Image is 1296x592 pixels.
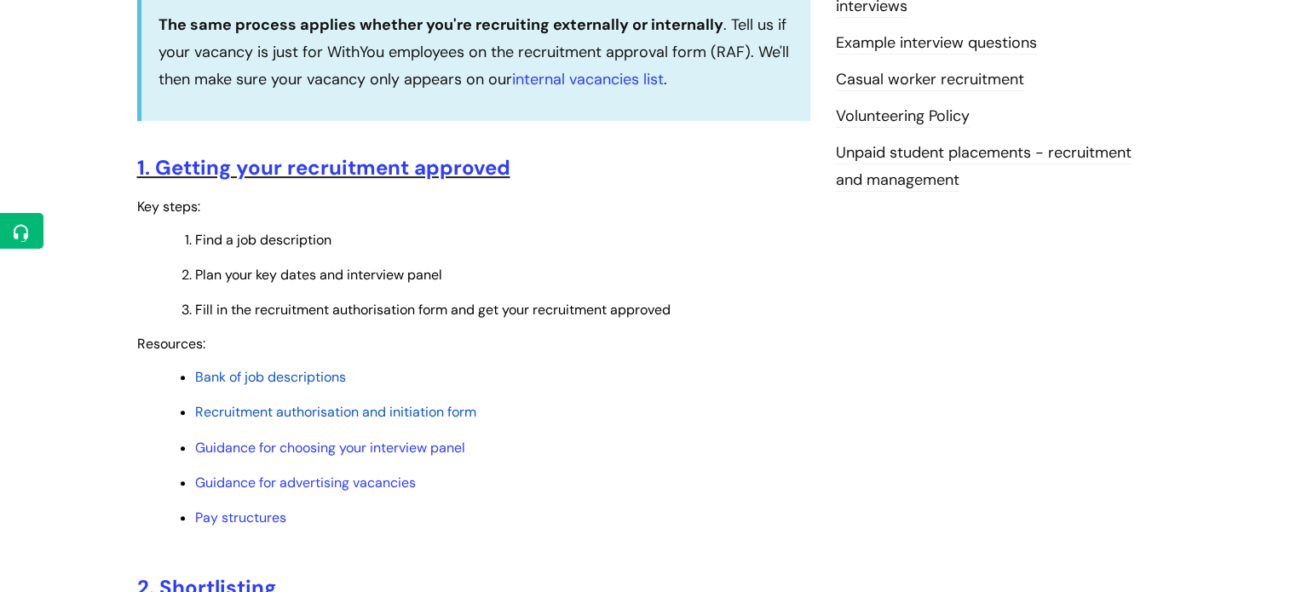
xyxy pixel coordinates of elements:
strong: The same process applies whether you're recruiting externally or internally [158,14,723,35]
p: . Tell us if your vacancy is just for WithYou employees on the recruitment approval form (RAF). W... [158,11,793,94]
a: Bank of job descriptions [195,368,346,386]
a: Guidance for advertising vacancies [195,474,416,491]
a: Pay structures [195,509,286,526]
span: Fill in the recruitment authorisation form and get your recruitment approved [195,301,671,319]
a: internal vacancies list [512,69,664,89]
a: Casual worker recruitment [836,69,1024,91]
a: Volunteering Policy [836,106,970,128]
a: 1. Getting your recruitment approved [137,154,510,181]
a: Guidance for choosing your interview panel [195,439,465,457]
a: Example interview questions [836,32,1037,55]
a: Unpaid student placements - recruitment and management [836,142,1132,192]
a: Recruitment authorisation and initiation form [195,403,476,421]
span: Plan your key dates and interview panel [195,266,442,284]
span: Key steps: [137,198,200,216]
span: Resources: [137,335,205,353]
span: Find a job description [195,231,331,249]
